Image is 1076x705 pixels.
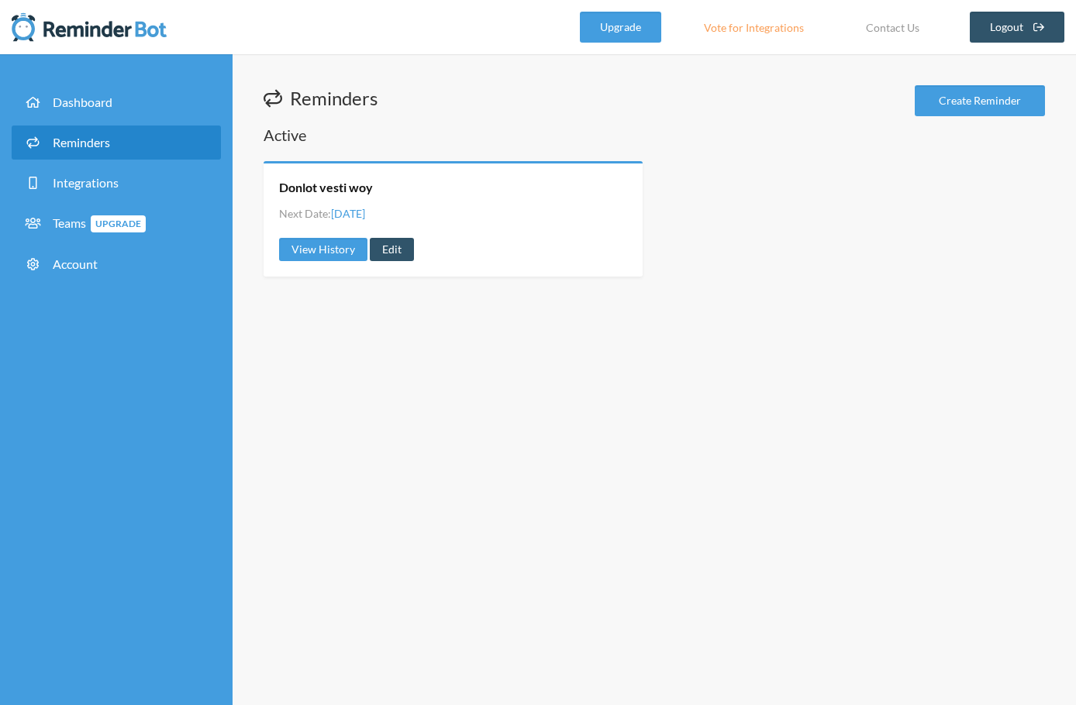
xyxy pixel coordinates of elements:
span: Account [53,256,98,271]
span: [DATE] [331,207,365,220]
a: Dashboard [12,85,221,119]
span: Reminders [53,135,110,150]
li: Next Date: [279,205,365,222]
h1: Reminders [264,85,378,112]
a: Donlot vesti woy [279,179,373,196]
h2: Active [264,124,1045,146]
a: View History [279,238,367,261]
a: Reminders [12,126,221,160]
span: Integrations [53,175,119,190]
span: Teams [53,215,146,230]
span: Dashboard [53,95,112,109]
a: TeamsUpgrade [12,206,221,241]
a: Contact Us [847,12,939,43]
span: Upgrade [91,215,146,232]
img: Reminder Bot [12,12,167,43]
a: Integrations [12,166,221,200]
a: Upgrade [580,12,661,43]
a: Vote for Integrations [685,12,823,43]
a: Create Reminder [915,85,1045,116]
a: Logout [970,12,1065,43]
a: Edit [370,238,414,261]
a: Account [12,247,221,281]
